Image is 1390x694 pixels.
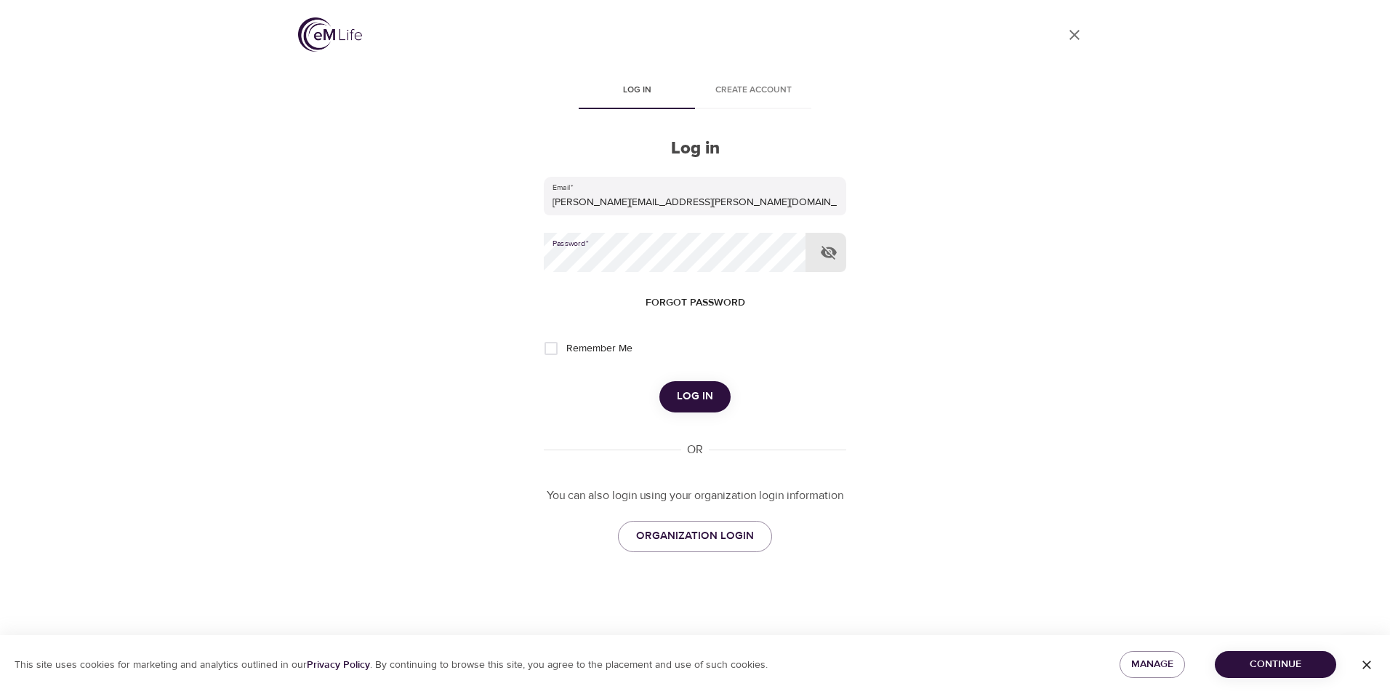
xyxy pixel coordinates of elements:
[544,74,846,109] div: disabled tabs example
[640,290,751,316] button: Forgot password
[544,138,846,159] h2: Log in
[1226,655,1325,674] span: Continue
[1120,651,1185,678] button: Manage
[636,527,754,546] span: ORGANIZATION LOGIN
[646,294,745,312] span: Forgot password
[566,341,632,356] span: Remember Me
[677,387,713,406] span: Log in
[1215,651,1336,678] button: Continue
[298,17,362,52] img: logo
[618,521,772,551] a: ORGANIZATION LOGIN
[1057,17,1092,52] a: close
[659,381,731,412] button: Log in
[587,83,686,98] span: Log in
[704,83,803,98] span: Create account
[681,442,709,458] div: OR
[1131,655,1173,674] span: Manage
[544,487,846,504] p: You can also login using your organization login information
[307,658,370,671] a: Privacy Policy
